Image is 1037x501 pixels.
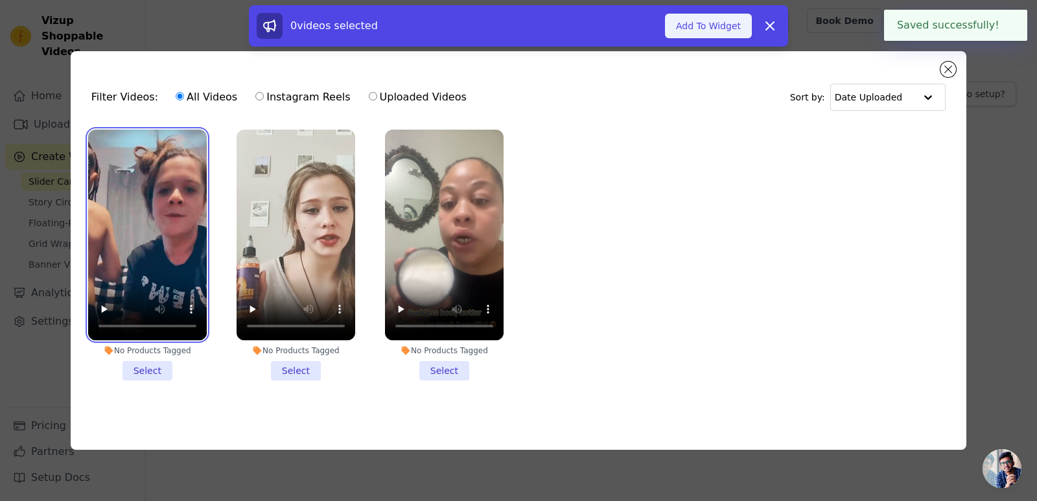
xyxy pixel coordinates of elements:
[790,84,946,111] div: Sort by:
[255,89,351,106] label: Instagram Reels
[940,62,956,77] button: Close modal
[88,345,207,356] div: No Products Tagged
[385,345,504,356] div: No Products Tagged
[237,345,355,356] div: No Products Tagged
[983,449,1021,488] a: Open chat
[91,82,474,112] div: Filter Videos:
[290,19,378,32] span: 0 videos selected
[999,17,1014,33] button: Close
[368,89,467,106] label: Uploaded Videos
[175,89,238,106] label: All Videos
[665,14,752,38] button: Add To Widget
[884,10,1027,41] div: Saved successfully!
